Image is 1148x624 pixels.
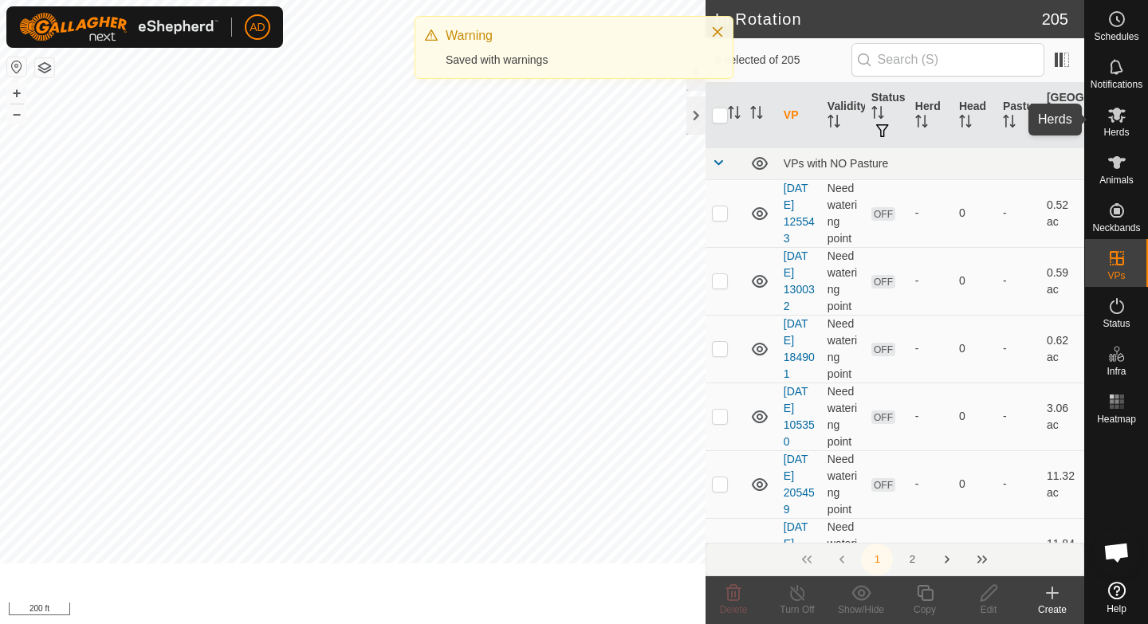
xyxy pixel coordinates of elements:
[871,478,895,492] span: OFF
[1040,383,1084,450] td: 3.06 ac
[728,108,741,121] p-sorticon: Activate to sort
[1085,575,1148,620] a: Help
[1107,367,1126,376] span: Infra
[1042,7,1068,31] span: 205
[821,179,865,247] td: Need watering point
[715,52,851,69] span: 0 selected of 205
[1003,117,1016,130] p-sorticon: Activate to sort
[706,21,729,43] button: Close
[784,249,815,312] a: [DATE] 130032
[821,315,865,383] td: Need watering point
[19,13,218,41] img: Gallagher Logo
[997,450,1040,518] td: -
[871,207,895,221] span: OFF
[966,544,998,575] button: Last Page
[861,544,893,575] button: 1
[953,315,997,383] td: 0
[1103,128,1129,137] span: Herds
[997,315,1040,383] td: -
[953,450,997,518] td: 0
[821,383,865,450] td: Need watering point
[7,84,26,103] button: +
[828,117,840,130] p-sorticon: Activate to sort
[784,453,815,516] a: [DATE] 205459
[953,83,997,148] th: Head
[1040,247,1084,315] td: 0.59 ac
[784,520,815,583] a: [DATE] 172722
[1093,528,1141,576] a: Open chat
[953,247,997,315] td: 0
[959,117,972,130] p-sorticon: Activate to sort
[997,518,1040,586] td: -
[871,410,895,424] span: OFF
[931,544,963,575] button: Next Page
[750,108,763,121] p-sorticon: Activate to sort
[915,340,946,357] div: -
[953,383,997,450] td: 0
[446,26,694,45] div: Warning
[893,602,957,617] div: Copy
[915,273,946,289] div: -
[784,385,815,448] a: [DATE] 105350
[1020,602,1084,617] div: Create
[1040,315,1084,383] td: 0.62 ac
[915,205,946,222] div: -
[1092,223,1140,233] span: Neckbands
[720,604,748,615] span: Delete
[821,450,865,518] td: Need watering point
[997,83,1040,148] th: Pasture
[851,43,1044,77] input: Search (S)
[289,603,349,618] a: Privacy Policy
[915,117,928,130] p-sorticon: Activate to sort
[715,10,1042,29] h2: In Rotation
[957,602,1020,617] div: Edit
[7,104,26,124] button: –
[250,19,265,36] span: AD
[1097,414,1136,424] span: Heatmap
[871,343,895,356] span: OFF
[368,603,415,618] a: Contact Us
[915,408,946,425] div: -
[35,58,54,77] button: Map Layers
[1094,32,1138,41] span: Schedules
[821,518,865,586] td: Need watering point
[1107,604,1126,614] span: Help
[909,83,953,148] th: Herd
[1099,175,1134,185] span: Animals
[1040,83,1084,148] th: [GEOGRAPHIC_DATA] Area
[7,57,26,77] button: Reset Map
[871,275,895,288] span: OFF
[784,182,815,245] a: [DATE] 125543
[1040,450,1084,518] td: 11.32 ac
[1040,179,1084,247] td: 0.52 ac
[953,179,997,247] td: 0
[777,83,821,148] th: VP
[865,83,909,148] th: Status
[446,52,694,69] div: Saved with warnings
[997,383,1040,450] td: -
[953,518,997,586] td: 0
[1040,518,1084,586] td: 11.84 ac
[1091,80,1142,89] span: Notifications
[871,108,884,121] p-sorticon: Activate to sort
[784,157,1078,170] div: VPs with NO Pasture
[821,83,865,148] th: Validity
[821,247,865,315] td: Need watering point
[1103,319,1130,328] span: Status
[1107,271,1125,281] span: VPs
[784,317,815,380] a: [DATE] 184901
[829,602,893,617] div: Show/Hide
[765,602,829,617] div: Turn Off
[915,476,946,493] div: -
[896,544,928,575] button: 2
[997,179,1040,247] td: -
[997,247,1040,315] td: -
[1047,125,1060,138] p-sorticon: Activate to sort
